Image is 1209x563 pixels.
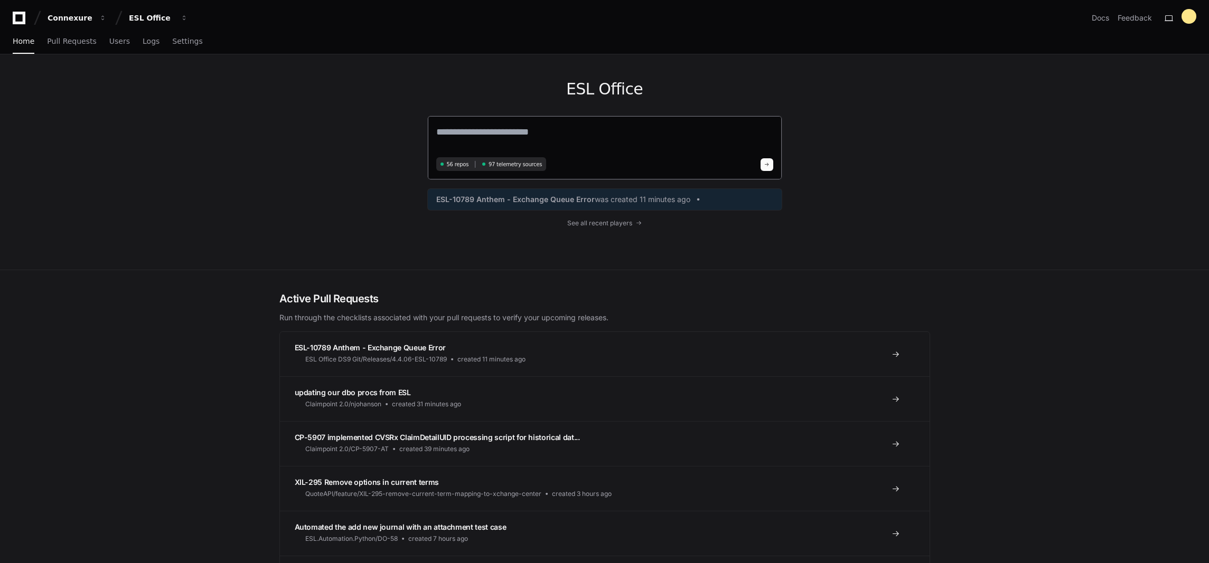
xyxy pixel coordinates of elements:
[457,355,526,364] span: created 11 minutes ago
[109,38,130,44] span: Users
[447,160,469,168] span: 56 repos
[280,376,930,421] a: updating our dbo procs from ESLClaimpoint 2.0/njohansoncreated 31 minutes ago
[392,400,461,408] span: created 31 minutes ago
[143,30,160,54] a: Logs
[47,38,96,44] span: Pull Requests
[552,490,612,498] span: created 3 hours ago
[295,388,411,397] span: updating our dbo procs from ESL
[280,466,930,511] a: XIL-295 Remove options in current termsQuoteAPI/feature/XIL-295-remove-current-term-mapping-to-xc...
[295,478,439,486] span: XIL-295 Remove options in current terms
[567,219,632,227] span: See all recent players
[172,30,202,54] a: Settings
[143,38,160,44] span: Logs
[109,30,130,54] a: Users
[305,445,389,453] span: Claimpoint 2.0/CP-5907-AT
[279,312,930,323] p: Run through the checklists associated with your pull requests to verify your upcoming releases.
[43,8,111,27] button: Connexure
[125,8,192,27] button: ESL Office
[280,421,930,466] a: CP-5907 implemented CVSRx ClaimDetailUID processing script for historical dat...Claimpoint 2.0/CP...
[280,511,930,556] a: Automated the add new journal with an attachment test caseESL.Automation.Python/DO-58created 7 ho...
[305,355,447,364] span: ESL Office DS9 Git/Releases/4.4.06-ESL-10789
[305,490,541,498] span: QuoteAPI/feature/XIL-295-remove-current-term-mapping-to-xchange-center
[595,194,690,205] span: was created 11 minutes ago
[13,30,34,54] a: Home
[13,38,34,44] span: Home
[305,535,398,543] span: ESL.Automation.Python/DO-58
[1118,13,1152,23] button: Feedback
[436,194,595,205] span: ESL-10789 Anthem - Exchange Queue Error
[489,160,542,168] span: 97 telemetry sources
[295,433,580,442] span: CP-5907 implemented CVSRx ClaimDetailUID processing script for historical dat...
[279,291,930,306] h2: Active Pull Requests
[172,38,202,44] span: Settings
[48,13,93,23] div: Connexure
[427,219,782,227] a: See all recent players
[129,13,174,23] div: ESL Office
[295,343,446,352] span: ESL-10789 Anthem - Exchange Queue Error
[408,535,468,543] span: created 7 hours ago
[1092,13,1109,23] a: Docs
[47,30,96,54] a: Pull Requests
[295,522,507,531] span: Automated the add new journal with an attachment test case
[436,194,773,205] a: ESL-10789 Anthem - Exchange Queue Errorwas created 11 minutes ago
[427,80,782,99] h1: ESL Office
[399,445,470,453] span: created 39 minutes ago
[280,332,930,376] a: ESL-10789 Anthem - Exchange Queue ErrorESL Office DS9 Git/Releases/4.4.06-ESL-10789created 11 min...
[305,400,381,408] span: Claimpoint 2.0/njohanson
